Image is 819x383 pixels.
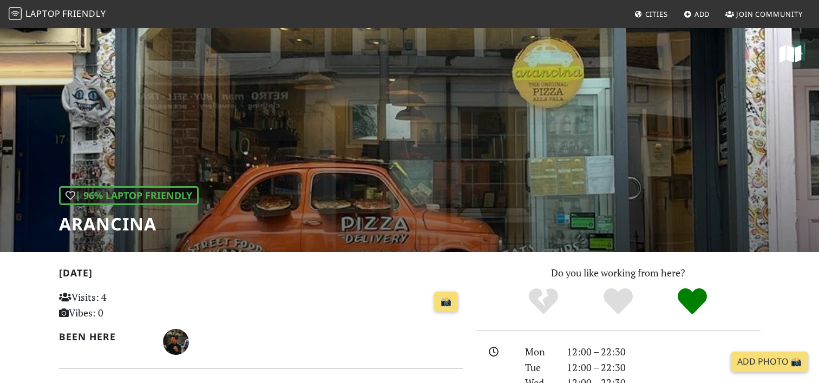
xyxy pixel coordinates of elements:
[434,292,458,312] a: 📸
[519,360,560,375] div: Tue
[560,360,767,375] div: 12:00 – 22:30
[59,186,199,205] div: | 96% Laptop Friendly
[9,7,22,20] img: LaptopFriendly
[62,8,106,19] span: Friendly
[59,267,463,283] h2: [DATE]
[59,289,185,321] p: Visits: 4 Vibes: 0
[59,331,150,342] h2: Been here
[655,287,730,316] div: Definitely!
[694,9,710,19] span: Add
[59,214,199,234] h1: Arancina
[560,344,767,360] div: 12:00 – 22:30
[630,4,672,24] a: Cities
[645,9,668,19] span: Cities
[163,329,189,355] img: 3346-michele.jpg
[721,4,807,24] a: Join Community
[9,5,106,24] a: LaptopFriendly LaptopFriendly
[519,344,560,360] div: Mon
[163,334,189,347] span: Michele Mortari
[581,287,656,316] div: Yes
[731,352,808,372] a: Add Photo 📸
[736,9,803,19] span: Join Community
[506,287,581,316] div: No
[476,265,761,281] p: Do you like working from here?
[25,8,61,19] span: Laptop
[679,4,715,24] a: Add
